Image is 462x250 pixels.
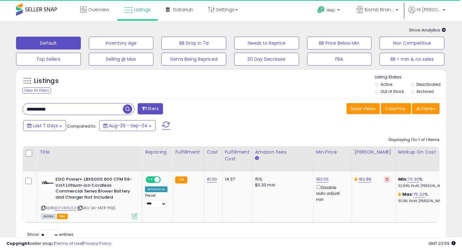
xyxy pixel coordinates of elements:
a: Privacy Policy [83,240,111,246]
button: Non Competitive [380,37,444,49]
span: Bomb Brands [365,6,394,13]
span: All listings currently available for purchase on Amazon [41,214,56,219]
div: 14.37 [225,176,247,182]
label: Deactivated [416,82,441,87]
div: % [398,192,451,203]
span: Show Analytics [409,27,446,33]
a: B07VXK6JS3 [54,205,76,211]
span: Overview [88,6,109,13]
div: Cost [207,149,219,156]
div: Fulfillment [175,149,201,156]
div: ASIN: [41,176,137,218]
b: EGO Power+ LBX6000 600 CFM 56-Volt Lithium-ion Cordless Commercial Series Blower Battery and Char... [56,176,133,202]
button: Top Sellers [16,53,81,66]
span: Listings [134,6,151,13]
i: Get Help [317,6,325,14]
p: 33.14% Profit [PERSON_NAME] [398,199,451,203]
p: 32.89% Profit [PERSON_NAME] [398,184,451,188]
div: Clear All Filters [22,87,51,94]
div: Repricing [145,149,170,156]
button: Columns [381,103,411,114]
h5: Listings [34,76,59,85]
div: % [398,176,451,188]
b: Min: [398,176,408,182]
a: 81.00 [207,176,217,183]
button: Selling @ Max [89,53,154,66]
button: BB Drop in 7d [161,37,226,49]
div: Amazon Fees [255,149,311,156]
span: ON [146,177,154,183]
span: 2025-09-12 23:59 GMT [428,240,456,246]
button: Inventory Age [89,37,154,49]
div: Preset: [145,193,167,208]
div: $0.30 min [255,182,308,188]
label: Out of Stock [381,89,404,94]
span: Hi [PERSON_NAME] [417,6,441,13]
button: Needs to Reprice [234,37,299,49]
button: Last 7 Days [23,120,66,131]
div: 15% [255,176,308,182]
button: 30 Day Decrease [234,53,299,66]
strong: Copyright [6,240,30,246]
span: | SKU: 3A-4AFX-PIQC [77,205,116,210]
span: DataHub [173,6,193,13]
a: 183.88 [359,176,372,183]
button: Save View [346,103,380,114]
a: 74.30 [407,176,419,183]
span: Show: entries [27,231,73,237]
a: 183.00 [316,176,329,183]
b: Max: [402,191,414,197]
div: Amazon AI [145,186,167,192]
div: Min Price [316,149,349,156]
div: Title [39,149,140,156]
a: Help [312,1,346,21]
th: The percentage added to the cost of goods (COGS) that forms the calculator for Min & Max prices. [395,146,456,172]
span: OFF [160,177,170,183]
button: FBA [307,53,372,66]
a: 75.22 [413,191,424,198]
small: Amazon Fees. [255,156,259,161]
img: 31Uv0OdBsYL._SL40_.jpg [41,176,54,189]
a: Hi [PERSON_NAME] [408,6,445,21]
button: Items Being Repriced [161,53,226,66]
label: Active [381,82,392,87]
span: Aug-29 - Sep-04 [109,122,148,129]
div: Markup on Cost [398,149,454,156]
div: Disable auto adjust min [316,184,347,202]
span: Compared to: [67,123,97,129]
a: Terms of Use [55,240,82,246]
button: Aug-29 - Sep-04 [99,120,156,131]
div: Fulfillment Cost [225,149,250,162]
button: Actions [412,103,440,114]
span: FBA [57,214,68,219]
button: BB Price Below Min [307,37,372,49]
button: Default [16,37,81,49]
small: FBA [175,176,187,183]
button: Filters [138,103,163,114]
div: [PERSON_NAME] [355,149,393,156]
label: Archived [416,89,434,94]
button: BB < min & no sales [380,53,444,66]
div: seller snap | | [6,241,111,247]
span: Help [327,7,335,13]
p: Listing States: [375,74,446,80]
div: Displaying 1 to 1 of 1 items [389,137,440,143]
span: Columns [385,105,405,112]
span: Last 7 Days [33,122,58,129]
